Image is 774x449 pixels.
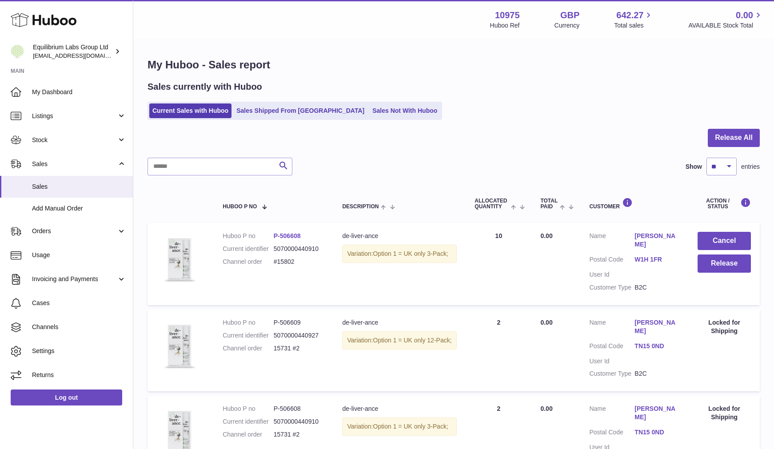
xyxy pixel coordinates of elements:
[223,204,257,210] span: Huboo P no
[223,318,274,327] dt: Huboo P no
[741,163,760,171] span: entries
[589,270,634,279] dt: User Id
[540,405,552,412] span: 0.00
[373,337,452,344] span: Option 1 = UK only 12-Pack;
[589,370,634,378] dt: Customer Type
[33,43,113,60] div: Equilibrium Labs Group Ltd
[634,283,680,292] dd: B2C
[540,232,552,239] span: 0.00
[589,198,680,210] div: Customer
[223,232,274,240] dt: Huboo P no
[156,232,201,287] img: 3PackDeliverance_Front.jpg
[149,103,231,118] a: Current Sales with Huboo
[688,21,763,30] span: AVAILABLE Stock Total
[589,405,634,424] dt: Name
[274,417,325,426] dd: 5070000440910
[274,232,301,239] a: P-506608
[688,9,763,30] a: 0.00 AVAILABLE Stock Total
[223,245,274,253] dt: Current identifier
[698,232,751,250] button: Cancel
[223,417,274,426] dt: Current identifier
[466,310,531,391] td: 2
[11,389,122,405] a: Log out
[274,331,325,340] dd: 5070000440927
[540,198,558,210] span: Total paid
[342,204,379,210] span: Description
[560,9,579,21] strong: GBP
[342,232,457,240] div: de-liver-ance
[32,299,126,307] span: Cases
[634,318,680,335] a: [PERSON_NAME]
[589,283,634,292] dt: Customer Type
[698,198,751,210] div: Action / Status
[466,223,531,305] td: 10
[148,81,262,93] h2: Sales currently with Huboo
[32,227,117,235] span: Orders
[223,430,274,439] dt: Channel order
[342,245,457,263] div: Variation:
[342,318,457,327] div: de-liver-ance
[32,88,126,96] span: My Dashboard
[373,423,448,430] span: Option 1 = UK only 3-Pack;
[32,251,126,259] span: Usage
[634,370,680,378] dd: B2C
[589,255,634,266] dt: Postal Code
[634,255,680,264] a: W1H 1FR
[274,344,325,353] dd: 15731 #2
[223,258,274,266] dt: Channel order
[495,9,520,21] strong: 10975
[32,183,126,191] span: Sales
[698,254,751,273] button: Release
[342,405,457,413] div: de-liver-ance
[342,417,457,436] div: Variation:
[634,405,680,421] a: [PERSON_NAME]
[274,405,325,413] dd: P-506608
[32,347,126,355] span: Settings
[32,136,117,144] span: Stock
[342,331,457,350] div: Variation:
[233,103,367,118] a: Sales Shipped From [GEOGRAPHIC_DATA]
[148,58,760,72] h1: My Huboo - Sales report
[274,318,325,327] dd: P-506609
[589,357,634,366] dt: User Id
[274,258,325,266] dd: #15802
[490,21,520,30] div: Huboo Ref
[156,318,201,374] img: 3PackDeliverance_Front.jpg
[274,430,325,439] dd: 15731 #2
[373,250,448,257] span: Option 1 = UK only 3-Pack;
[32,112,117,120] span: Listings
[475,198,509,210] span: ALLOCATED Quantity
[32,275,117,283] span: Invoicing and Payments
[33,52,131,59] span: [EMAIL_ADDRESS][DOMAIN_NAME]
[32,204,126,213] span: Add Manual Order
[32,371,126,379] span: Returns
[274,245,325,253] dd: 5070000440910
[223,331,274,340] dt: Current identifier
[32,323,126,331] span: Channels
[698,318,751,335] div: Locked for Shipping
[708,129,760,147] button: Release All
[614,21,654,30] span: Total sales
[589,342,634,353] dt: Postal Code
[369,103,440,118] a: Sales Not With Huboo
[686,163,702,171] label: Show
[11,45,24,58] img: huboo@equilibriumlabs.com
[32,160,117,168] span: Sales
[634,342,680,350] a: TN15 0ND
[540,319,552,326] span: 0.00
[614,9,654,30] a: 642.27 Total sales
[698,405,751,421] div: Locked for Shipping
[555,21,580,30] div: Currency
[634,428,680,437] a: TN15 0ND
[634,232,680,249] a: [PERSON_NAME]
[223,344,274,353] dt: Channel order
[616,9,643,21] span: 642.27
[736,9,753,21] span: 0.00
[589,428,634,439] dt: Postal Code
[223,405,274,413] dt: Huboo P no
[589,232,634,251] dt: Name
[589,318,634,338] dt: Name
